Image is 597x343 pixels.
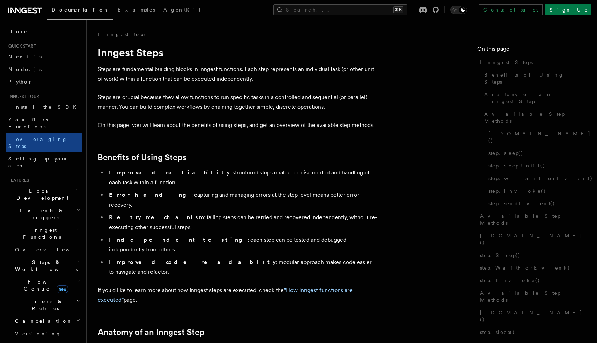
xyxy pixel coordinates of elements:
[12,327,82,340] a: Versioning
[113,2,159,19] a: Examples
[12,276,82,295] button: Flow Controlnew
[481,88,583,108] a: Anatomy of an Inngest Step
[484,110,583,124] span: Available Step Methods
[545,4,591,15] a: Sign Up
[163,7,200,13] span: AgentKit
[109,259,276,265] strong: Improved code readability
[486,147,583,159] a: step.sleep()
[484,91,583,105] span: Anatomy of an Inngest Step
[477,287,583,306] a: Available Step Methods
[6,94,39,99] span: Inngest tour
[52,7,109,13] span: Documentation
[6,204,82,224] button: Events & Triggers
[47,2,113,20] a: Documentation
[6,227,75,241] span: Inngest Functions
[109,214,204,221] strong: Retry mechanism
[98,327,205,337] a: Anatomy of an Inngest Step
[488,162,545,169] span: step.sleepUntil()
[6,178,29,183] span: Features
[8,54,42,59] span: Next.js
[6,43,36,49] span: Quick start
[486,127,583,147] a: [DOMAIN_NAME]()
[6,63,82,76] a: Node.js
[488,130,591,144] span: [DOMAIN_NAME]()
[477,326,583,338] a: step.sleep()
[118,7,155,13] span: Examples
[480,232,583,246] span: [DOMAIN_NAME]()
[6,207,76,221] span: Events & Triggers
[480,329,515,336] span: step.sleep()
[109,169,230,176] strong: Improved reliability
[109,192,191,198] strong: Error handling
[480,213,583,227] span: Available Step Methods
[98,31,147,38] a: Inngest tour
[57,285,68,293] span: new
[486,159,583,172] a: step.sleepUntil()
[6,152,82,172] a: Setting up your app
[12,317,73,324] span: Cancellation
[480,59,533,66] span: Inngest Steps
[107,190,377,210] li: : capturing and managing errors at the step level means better error recovery.
[12,298,76,312] span: Errors & Retries
[488,200,555,207] span: step.sendEvent()
[12,315,82,327] button: Cancellation
[477,45,583,56] h4: On this page
[8,104,81,110] span: Install the SDK
[6,185,82,204] button: Local Development
[480,290,583,303] span: Available Step Methods
[8,156,68,169] span: Setting up your app
[393,6,403,13] kbd: ⌘K
[484,71,583,85] span: Benefits of Using Steps
[15,331,61,336] span: Versioning
[12,295,82,315] button: Errors & Retries
[8,66,42,72] span: Node.js
[481,69,583,88] a: Benefits of Using Steps
[479,4,543,15] a: Contact sales
[6,50,82,63] a: Next.js
[6,224,82,243] button: Inngest Functions
[98,120,377,130] p: On this page, you will learn about the benefits of using steps, and get an overview of the availa...
[159,2,205,19] a: AgentKit
[6,101,82,113] a: Install the SDK
[98,64,377,84] p: Steps are fundamental building blocks in Inngest functions. Each step represents an individual ta...
[107,213,377,232] li: : failing steps can be retried and recovered independently, without re-executing other successful...
[6,187,76,201] span: Local Development
[477,56,583,69] a: Inngest Steps
[6,25,82,38] a: Home
[12,256,82,276] button: Steps & Workflows
[6,113,82,133] a: Your first Functions
[488,150,523,157] span: step.sleep()
[477,229,583,249] a: [DOMAIN_NAME]()
[98,46,377,59] h1: Inngest Steps
[273,4,407,15] button: Search...⌘K
[450,6,467,14] button: Toggle dark mode
[488,187,546,194] span: step.invoke()
[6,76,82,88] a: Python
[98,92,377,112] p: Steps are crucial because they allow functions to run specific tasks in a controlled and sequenti...
[477,306,583,326] a: [DOMAIN_NAME]()
[477,210,583,229] a: Available Step Methods
[480,252,521,259] span: step.Sleep()
[109,236,248,243] strong: Independent testing
[477,274,583,287] a: step.Invoke()
[481,108,583,127] a: Available Step Methods
[480,277,540,284] span: step.Invoke()
[12,259,78,273] span: Steps & Workflows
[12,243,82,256] a: Overview
[486,185,583,197] a: step.invoke()
[107,168,377,187] li: : structured steps enable precise control and handling of each task within a function.
[477,262,583,274] a: step.WaitForEvent()
[8,79,34,85] span: Python
[107,235,377,255] li: : each step can be tested and debugged independently from others.
[8,136,67,149] span: Leveraging Steps
[98,152,186,162] a: Benefits of Using Steps
[486,197,583,210] a: step.sendEvent()
[488,175,593,182] span: step.waitForEvent()
[486,172,583,185] a: step.waitForEvent()
[15,247,87,252] span: Overview
[107,257,377,277] li: : modular approach makes code easier to navigate and refactor.
[477,249,583,262] a: step.Sleep()
[480,309,583,323] span: [DOMAIN_NAME]()
[12,278,77,292] span: Flow Control
[6,133,82,152] a: Leveraging Steps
